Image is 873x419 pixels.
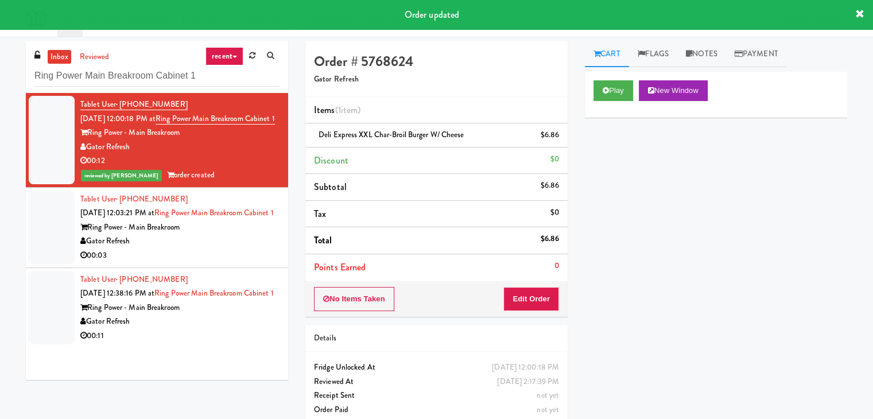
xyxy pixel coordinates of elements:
div: Details [314,331,559,346]
div: 00:11 [80,329,280,343]
button: Play [593,80,633,101]
a: Ring Power Main Breakroom Cabinet 1 [154,207,274,218]
div: 00:12 [80,154,280,168]
span: [DATE] 12:00:18 PM at [80,113,156,124]
div: $6.86 [541,128,560,142]
span: [DATE] 12:38:16 PM at [80,288,154,298]
button: No Items Taken [314,287,394,311]
div: 00:03 [80,249,280,263]
span: Deli Express XXL Char-Broil Burger w/ Cheese [319,129,464,140]
span: Items [314,103,360,117]
span: Points Earned [314,261,366,274]
div: [DATE] 12:00:18 PM [492,360,559,375]
span: Discount [314,154,348,167]
div: Order Paid [314,403,559,417]
a: Tablet User· [PHONE_NUMBER] [80,99,188,110]
a: recent [205,47,243,65]
div: 0 [554,259,559,273]
span: order created [167,169,215,180]
a: reviewed [77,50,112,64]
h4: Order # 5768624 [314,54,559,69]
a: Payment [726,41,787,67]
input: Search vision orders [34,65,280,87]
a: Tablet User· [PHONE_NUMBER] [80,193,188,204]
div: [DATE] 2:17:39 PM [497,375,559,389]
div: Receipt Sent [314,389,559,403]
li: Tablet User· [PHONE_NUMBER][DATE] 12:38:16 PM atRing Power Main Breakroom Cabinet 1Ring Power - M... [26,268,288,348]
div: Gator Refresh [80,234,280,249]
span: not yet [537,390,559,401]
div: $6.86 [541,179,560,193]
button: New Window [639,80,708,101]
span: · [PHONE_NUMBER] [116,193,188,204]
div: Ring Power - Main Breakroom [80,220,280,235]
div: $6.86 [541,232,560,246]
span: (1 ) [335,103,361,117]
span: · [PHONE_NUMBER] [116,274,188,285]
button: Edit Order [503,287,559,311]
div: $0 [550,205,559,220]
li: Tablet User· [PHONE_NUMBER][DATE] 12:00:18 PM atRing Power Main Breakroom Cabinet 1Ring Power - M... [26,93,288,188]
a: inbox [48,50,71,64]
span: · [PHONE_NUMBER] [116,99,188,110]
h5: Gator Refresh [314,75,559,84]
span: not yet [537,404,559,415]
div: Ring Power - Main Breakroom [80,301,280,315]
div: Fridge Unlocked At [314,360,559,375]
span: Tax [314,207,326,220]
li: Tablet User· [PHONE_NUMBER][DATE] 12:03:21 PM atRing Power Main Breakroom Cabinet 1Ring Power - M... [26,188,288,268]
a: Flags [629,41,678,67]
span: reviewed by [PERSON_NAME] [81,170,162,181]
span: Order updated [405,8,459,21]
div: $0 [550,152,559,166]
div: Reviewed At [314,375,559,389]
ng-pluralize: item [341,103,358,117]
a: Ring Power Main Breakroom Cabinet 1 [156,113,275,125]
span: [DATE] 12:03:21 PM at [80,207,154,218]
div: Ring Power - Main Breakroom [80,126,280,140]
div: Gator Refresh [80,315,280,329]
a: Notes [677,41,726,67]
a: Ring Power Main Breakroom Cabinet 1 [154,288,274,298]
span: Total [314,234,332,247]
a: Tablet User· [PHONE_NUMBER] [80,274,188,285]
span: Subtotal [314,180,347,193]
div: Gator Refresh [80,140,280,154]
a: Cart [585,41,629,67]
